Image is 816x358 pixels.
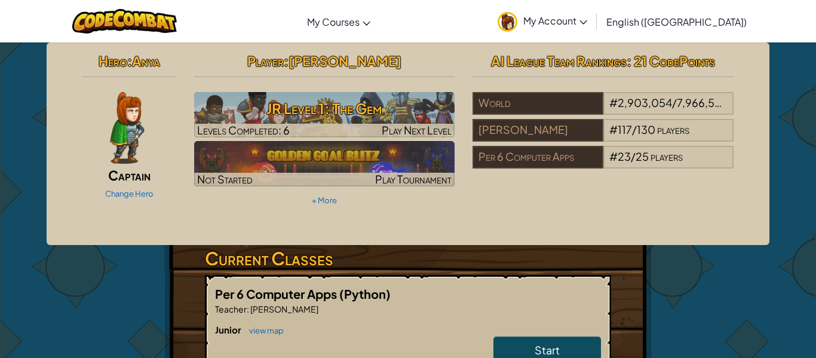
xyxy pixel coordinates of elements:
[600,5,753,38] a: English ([GEOGRAPHIC_DATA])
[249,304,318,314] span: [PERSON_NAME]
[243,326,284,335] a: view map
[375,172,452,186] span: Play Tournament
[473,130,734,144] a: [PERSON_NAME]#117/130players
[110,92,144,164] img: captain-pose.png
[132,53,160,69] span: Anya
[194,141,455,186] img: Golden Goal
[72,9,177,33] img: CodeCombat logo
[301,5,376,38] a: My Courses
[609,123,618,136] span: #
[729,96,762,109] span: players
[312,195,337,205] a: + More
[618,123,632,136] span: 117
[609,96,618,109] span: #
[498,12,517,32] img: avatar
[194,95,455,122] h3: JR Level 1: The Gem
[657,123,689,136] span: players
[632,123,637,136] span: /
[473,157,734,171] a: Per 6 Computer Apps#23/25players
[473,92,603,115] div: World
[105,189,154,198] a: Change Hero
[382,123,452,137] span: Play Next Level
[606,16,747,28] span: English ([GEOGRAPHIC_DATA])
[651,149,683,163] span: players
[205,245,611,272] h3: Current Classes
[99,53,127,69] span: Hero
[523,14,587,27] span: My Account
[339,286,391,301] span: (Python)
[637,123,655,136] span: 130
[289,53,401,69] span: [PERSON_NAME]
[194,141,455,186] a: Not StartedPlay Tournament
[194,92,455,137] img: JR Level 1: The Gem
[672,96,677,109] span: /
[677,96,728,109] span: 7,966,542
[197,123,290,137] span: Levels Completed: 6
[492,2,593,40] a: My Account
[627,53,715,69] span: : 21 CodePoints
[108,167,151,183] span: Captain
[491,53,627,69] span: AI League Team Rankings
[284,53,289,69] span: :
[473,119,603,142] div: [PERSON_NAME]
[609,149,618,163] span: #
[535,343,560,357] span: Start
[247,304,249,314] span: :
[636,149,649,163] span: 25
[618,96,672,109] span: 2,903,054
[473,103,734,117] a: World#2,903,054/7,966,542players
[215,324,243,335] span: Junior
[197,172,253,186] span: Not Started
[307,16,360,28] span: My Courses
[215,286,339,301] span: Per 6 Computer Apps
[473,146,603,169] div: Per 6 Computer Apps
[194,92,455,137] a: Play Next Level
[215,304,247,314] span: Teacher
[127,53,132,69] span: :
[631,149,636,163] span: /
[618,149,631,163] span: 23
[247,53,284,69] span: Player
